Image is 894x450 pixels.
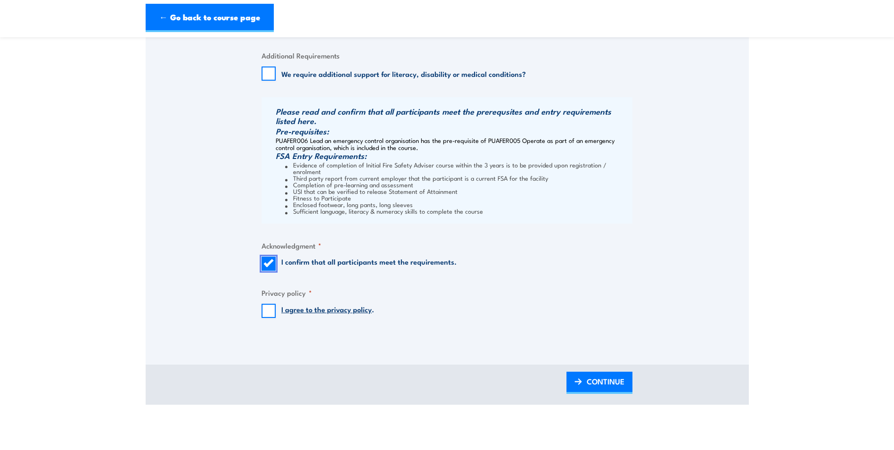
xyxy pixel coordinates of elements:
[262,287,312,298] legend: Privacy policy
[281,69,526,78] label: We require additional support for literacy, disability or medical conditions?
[262,240,321,251] legend: Acknowledgment
[285,194,630,201] li: Fitness to Participate
[285,208,630,214] li: Sufficient language, literacy & numeracy skills to complete the course
[285,201,630,208] li: Enclosed footwear, long pants, long sleeves
[281,257,457,271] label: I confirm that all participants meet the requirements.
[262,50,340,61] legend: Additional Requirements
[566,372,632,394] a: CONTINUE
[587,369,624,394] span: CONTINUE
[262,97,632,224] div: PUAFER006 Lead an emergency control organisation has the pre-requisite of PUAFER005 Operate as pa...
[285,188,630,194] li: USI that can be verified to release Statement of Attainment
[276,107,630,125] h3: Please read and confirm that all participants meet the prerequsites and entry requirements listed...
[146,4,274,32] a: ← Go back to course page
[281,304,374,318] label: .
[281,304,372,314] a: I agree to the privacy policy
[276,126,630,136] h3: Pre-requisites:
[276,151,630,160] h3: FSA Entry Requirements:
[285,175,630,181] li: Third party report from current employer that the participant is a current FSA for the facility
[285,181,630,188] li: Completion of pre-learning and assessment
[285,161,630,175] li: Evidence of completion of Initial Fire Safety Adviser course within the 3 years is to be provided...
